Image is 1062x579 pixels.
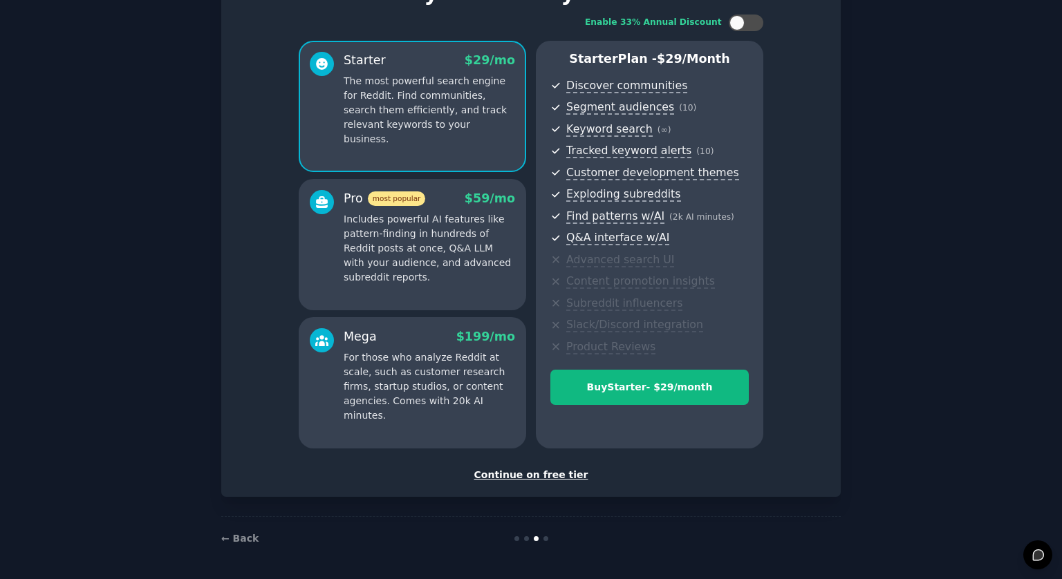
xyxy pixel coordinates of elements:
div: Enable 33% Annual Discount [585,17,722,29]
span: Q&A interface w/AI [566,231,669,245]
span: Exploding subreddits [566,187,680,202]
span: Advanced search UI [566,253,674,267]
span: $ 59 /mo [465,191,515,205]
div: Mega [344,328,377,345]
p: For those who analyze Reddit at scale, such as customer research firms, startup studios, or conte... [344,350,515,423]
span: ( 2k AI minutes ) [669,212,734,222]
div: Buy Starter - $ 29 /month [551,380,748,395]
span: Subreddit influencers [566,296,682,311]
span: Customer development themes [566,166,739,180]
p: Includes powerful AI features like pattern-finding in hundreds of Reddit posts at once, Q&A LLM w... [344,212,515,285]
span: $ 199 /mo [456,330,515,343]
span: $ 29 /mo [465,53,515,67]
span: Find patterns w/AI [566,209,664,224]
span: Segment audiences [566,100,674,115]
button: BuyStarter- $29/month [550,370,749,405]
div: Pro [344,190,425,207]
p: Starter Plan - [550,50,749,68]
span: ( 10 ) [696,146,714,156]
span: most popular [368,191,426,206]
div: Starter [344,52,386,69]
span: ( 10 ) [679,103,696,113]
span: Discover communities [566,79,687,93]
span: Slack/Discord integration [566,318,703,332]
a: ← Back [221,533,259,544]
span: Product Reviews [566,340,655,354]
span: Tracked keyword alerts [566,144,691,158]
span: $ 29 /month [657,52,730,66]
span: ( ∞ ) [658,125,671,135]
div: Continue on free tier [236,468,826,482]
p: The most powerful search engine for Reddit. Find communities, search them efficiently, and track ... [344,74,515,146]
span: Keyword search [566,122,653,137]
span: Content promotion insights [566,274,715,289]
